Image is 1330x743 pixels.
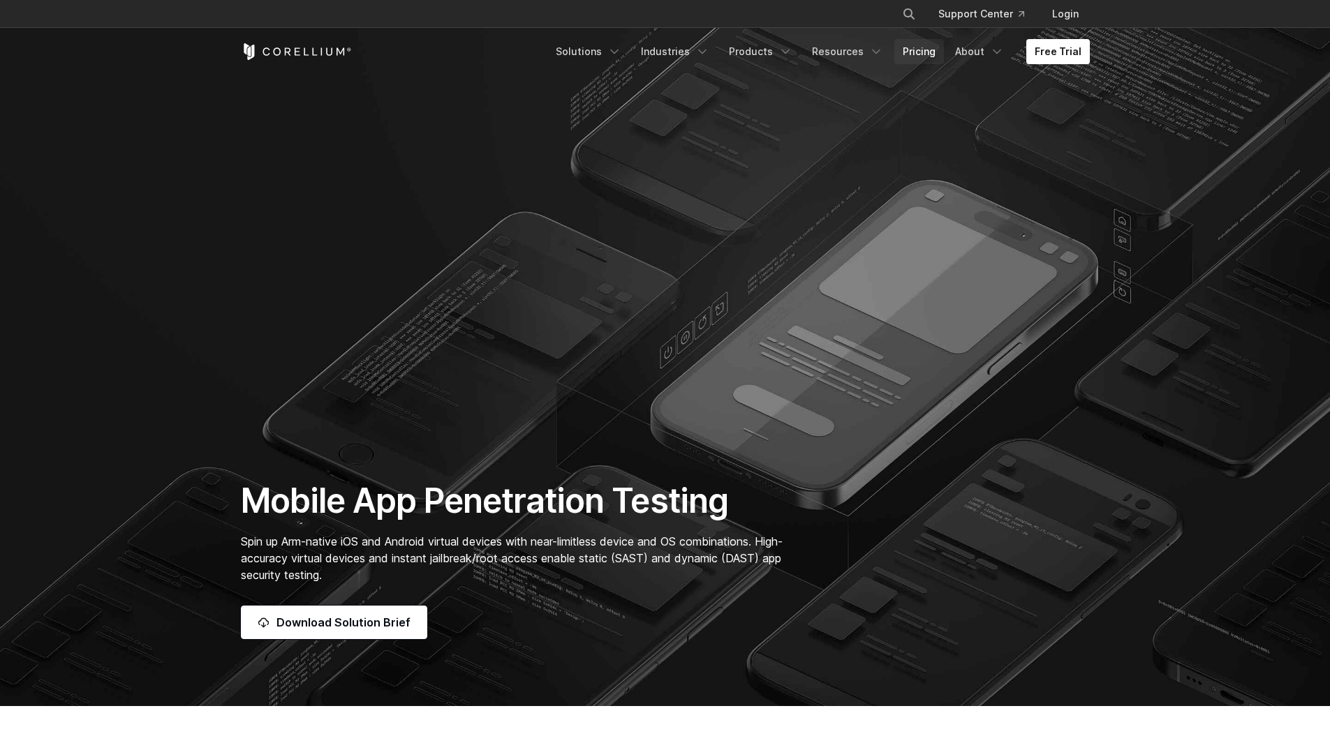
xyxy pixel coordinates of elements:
[721,39,801,64] a: Products
[241,480,797,522] h1: Mobile App Penetration Testing
[927,1,1035,27] a: Support Center
[241,43,352,60] a: Corellium Home
[947,39,1012,64] a: About
[547,39,1090,64] div: Navigation Menu
[241,606,427,639] a: Download Solution Brief
[633,39,718,64] a: Industries
[547,39,630,64] a: Solutions
[276,614,411,631] span: Download Solution Brief
[896,1,922,27] button: Search
[885,1,1090,27] div: Navigation Menu
[1041,1,1090,27] a: Login
[894,39,944,64] a: Pricing
[1026,39,1090,64] a: Free Trial
[804,39,892,64] a: Resources
[241,534,783,582] span: Spin up Arm-native iOS and Android virtual devices with near-limitless device and OS combinations...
